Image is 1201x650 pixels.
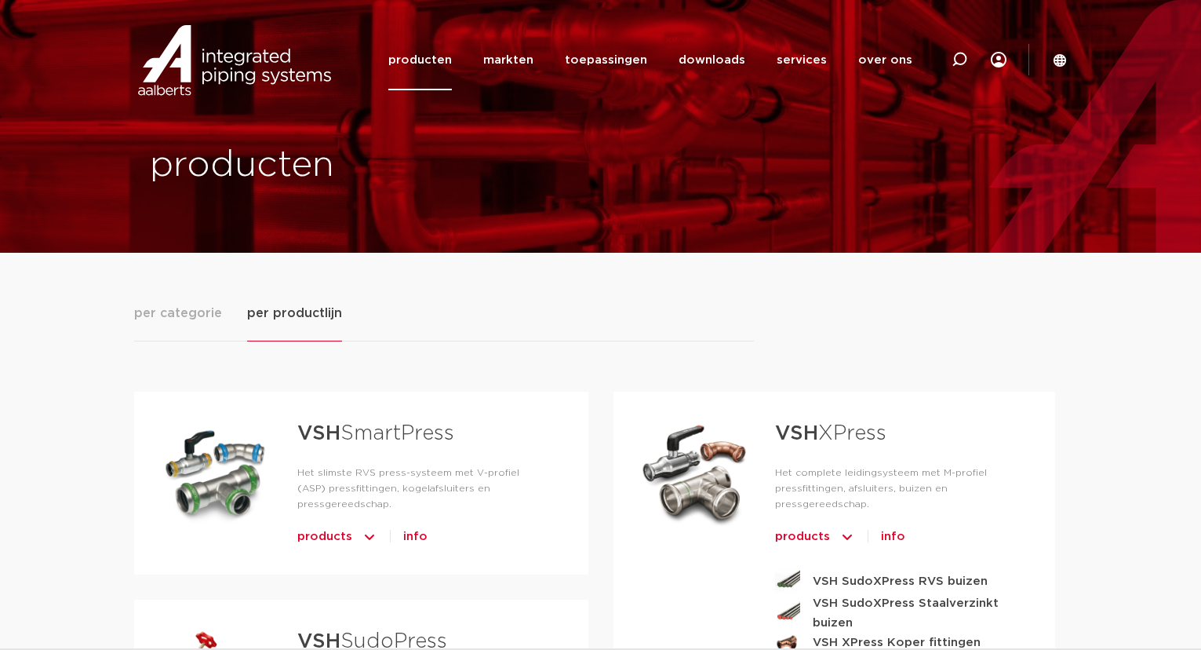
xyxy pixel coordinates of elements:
[839,524,855,550] img: icon-chevron-up-1.svg
[362,524,377,550] img: icon-chevron-up-1.svg
[881,524,905,550] a: info
[813,593,1004,633] strong: VSH SudoXPress Staalverzinkt buizen
[134,304,222,323] span: per categorie
[775,568,1004,593] a: VSH SudoXPress RVS buizen
[813,571,988,591] strong: VSH SudoXPress RVS buizen
[388,30,452,90] a: producten
[297,423,340,444] strong: VSH
[858,30,912,90] a: over ons
[775,524,830,550] span: products
[775,423,886,444] a: VSHXPress
[565,30,647,90] a: toepassingen
[777,30,827,90] a: services
[247,304,342,323] span: per productlijn
[297,423,454,444] a: VSHSmartPress
[483,30,533,90] a: markten
[297,465,538,512] p: Het slimste RVS press-systeem met V-profiel (ASP) pressfittingen, kogelafsluiters en pressgereeds...
[775,465,1004,512] p: Het complete leidingsysteem met M-profiel pressfittingen, afsluiters, buizen en pressgereedschap.
[297,524,352,550] span: products
[150,141,593,191] h1: producten
[775,593,1004,633] a: VSH SudoXPress Staalverzinkt buizen
[403,524,428,550] a: info
[679,30,745,90] a: downloads
[388,30,912,90] nav: Menu
[775,423,818,444] strong: VSH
